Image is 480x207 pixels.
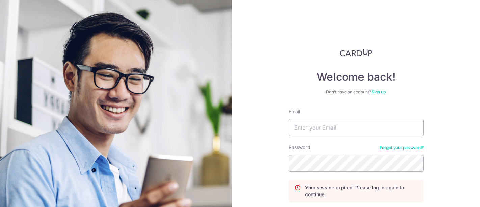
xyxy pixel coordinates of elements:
input: Enter your Email [289,119,424,136]
h4: Welcome back! [289,70,424,84]
a: Forgot your password? [380,145,424,151]
div: Don’t have an account? [289,89,424,95]
p: Your session expired. Please log in again to continue. [305,184,418,198]
a: Sign up [372,89,386,94]
label: Email [289,108,300,115]
img: CardUp Logo [340,49,373,57]
label: Password [289,144,310,151]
